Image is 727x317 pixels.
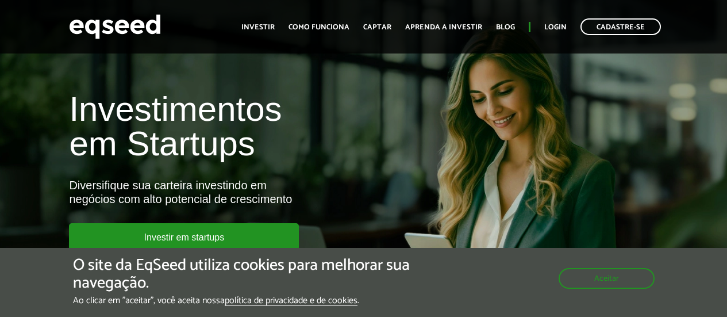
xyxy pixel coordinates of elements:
a: Investir em startups [69,223,299,250]
button: Aceitar [559,268,655,289]
a: Blog [496,24,515,31]
a: política de privacidade e de cookies [225,296,357,306]
a: Investir [241,24,275,31]
a: Aprenda a investir [405,24,482,31]
a: Captar [363,24,391,31]
div: Diversifique sua carteira investindo em negócios com alto potencial de crescimento [69,178,416,206]
a: Cadastre-se [580,18,661,35]
h5: O site da EqSeed utiliza cookies para melhorar sua navegação. [73,257,422,292]
a: Login [544,24,567,31]
p: Ao clicar em "aceitar", você aceita nossa . [73,295,422,306]
h1: Investimentos em Startups [69,92,416,161]
a: Como funciona [289,24,349,31]
img: EqSeed [69,12,161,42]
